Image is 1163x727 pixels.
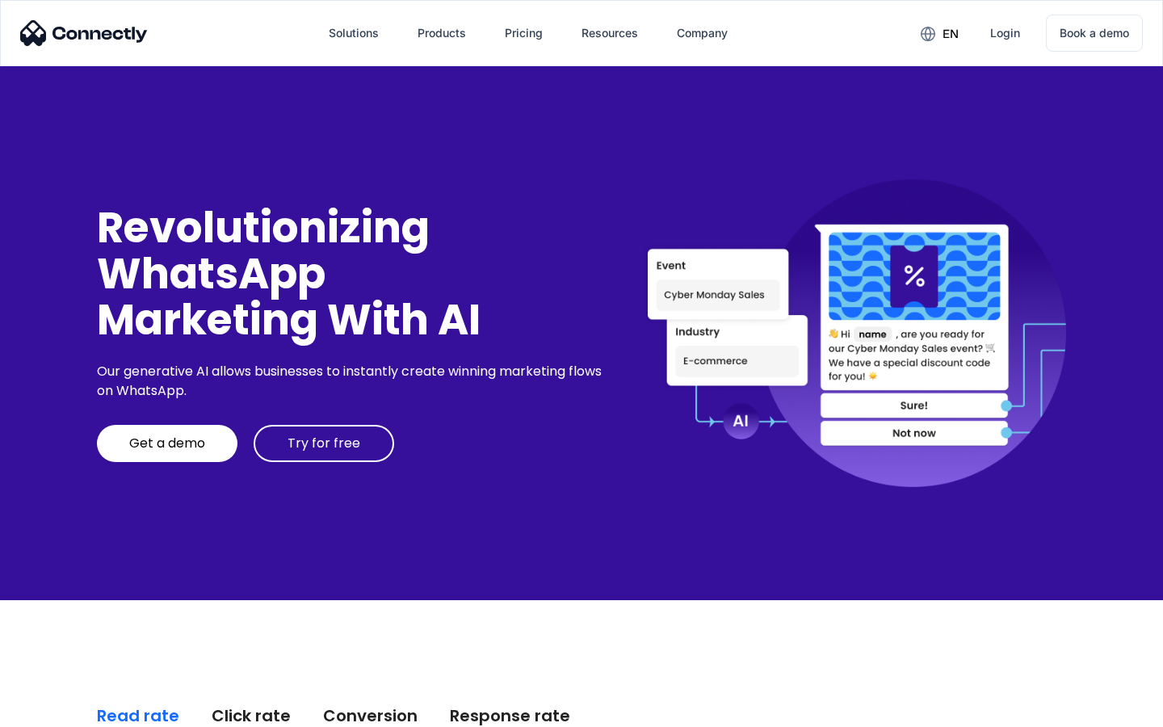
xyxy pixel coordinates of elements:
div: Get a demo [129,435,205,452]
div: Response rate [450,704,570,727]
a: Login [977,14,1033,53]
div: Conversion [323,704,418,727]
div: Login [990,22,1020,44]
div: Pricing [505,22,543,44]
div: Products [418,22,466,44]
div: Solutions [329,22,379,44]
a: Get a demo [97,425,237,462]
div: Click rate [212,704,291,727]
div: Our generative AI allows businesses to instantly create winning marketing flows on WhatsApp. [97,362,607,401]
a: Try for free [254,425,394,462]
div: Resources [581,22,638,44]
div: Try for free [288,435,360,452]
a: Book a demo [1046,15,1143,52]
img: Connectly Logo [20,20,148,46]
div: en [943,23,959,45]
div: Company [677,22,728,44]
div: Revolutionizing WhatsApp Marketing With AI [97,204,607,343]
a: Pricing [492,14,556,53]
div: Read rate [97,704,179,727]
